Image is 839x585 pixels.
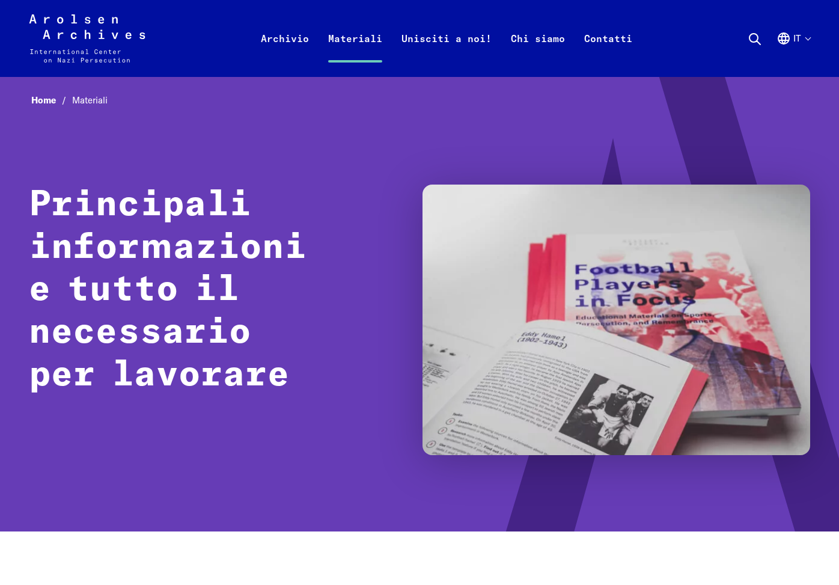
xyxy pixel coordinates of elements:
a: Materiali [319,29,392,77]
span: Materiali [72,94,108,106]
strong: Principali informazioni e tutto il necessario per lavorare [29,188,307,393]
a: Contatti [575,29,642,77]
a: Archivio [251,29,319,77]
a: Chi siamo [501,29,575,77]
nav: Primaria [251,14,642,63]
a: Home [31,94,72,106]
nav: Breadcrumb [29,91,810,109]
button: Italiano, selezione lingua [776,31,810,75]
a: Unisciti a noi! [392,29,501,77]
